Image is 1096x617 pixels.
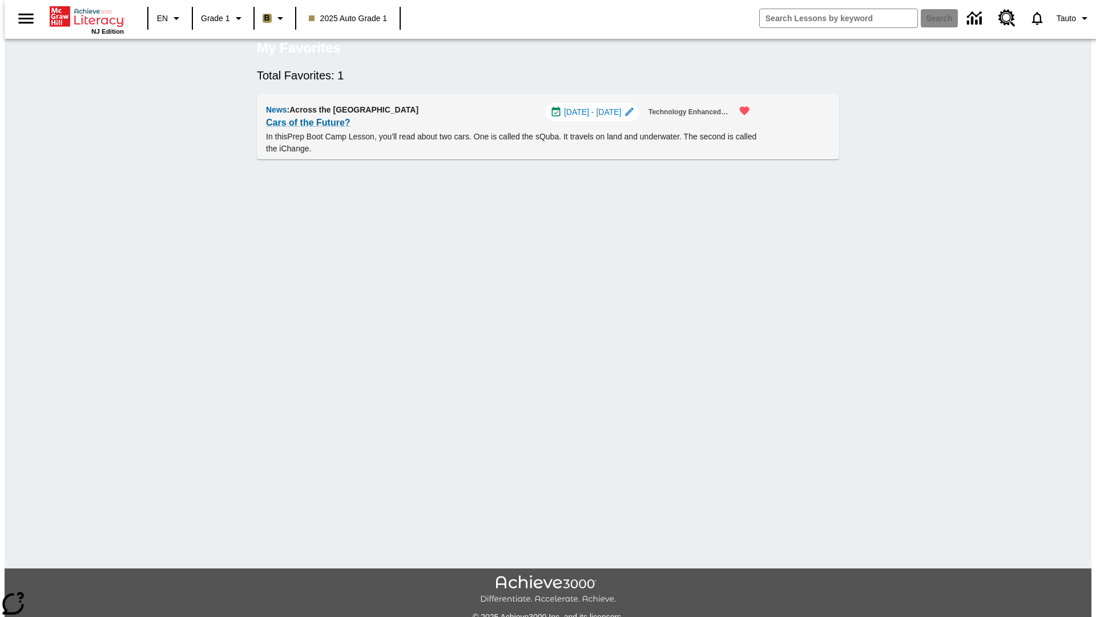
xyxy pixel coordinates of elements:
[546,103,639,121] div: Jul 01 - Aug 01 Choose Dates
[152,8,188,29] button: Language: EN, Select a language
[257,39,341,57] h5: My Favorites
[257,66,839,85] h6: Total Favorites: 1
[50,4,124,35] div: Home
[287,105,419,114] span: : Across the [GEOGRAPHIC_DATA]
[258,8,292,29] button: Boost Class color is light brown. Change class color
[266,132,756,153] testabrev: Prep Boot Camp Lesson, you'll read about two cars. One is called the sQuba. It travels on land an...
[732,98,757,123] button: Remove from Favorites
[1057,13,1076,25] span: Tauto
[157,13,168,25] span: EN
[196,8,250,29] button: Grade: Grade 1, Select a grade
[564,106,622,118] span: [DATE] - [DATE]
[50,5,124,28] a: Home
[960,3,992,34] a: Data Center
[91,28,124,35] span: NJ Edition
[266,131,757,155] p: In this
[760,9,917,27] input: search field
[266,105,287,114] span: News
[201,13,230,25] span: Grade 1
[648,106,730,118] span: Technology Enhanced Item
[266,115,350,131] a: Cars of the Future?
[644,103,734,122] button: Technology Enhanced Item
[264,11,270,25] span: B
[1022,3,1052,33] a: Notifications
[9,2,43,35] button: Open side menu
[992,3,1022,34] a: Resource Center, Will open in new tab
[309,13,388,25] span: 2025 Auto Grade 1
[1052,8,1096,29] button: Profile/Settings
[480,575,616,604] img: Achieve3000 Differentiate Accelerate Achieve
